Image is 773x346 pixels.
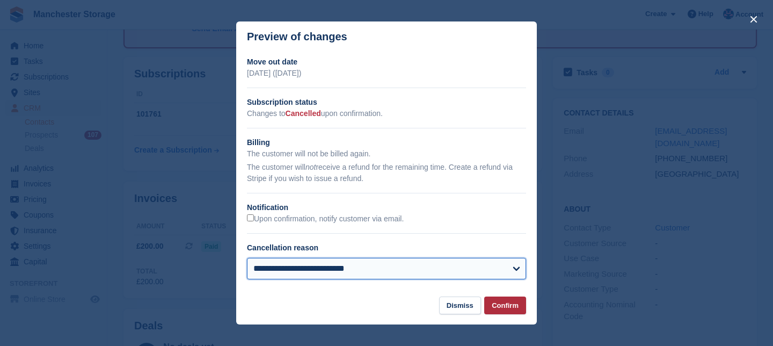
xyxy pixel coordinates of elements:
p: The customer will receive a refund for the remaining time. Create a refund via Stripe if you wish... [247,162,526,184]
em: not [305,163,316,171]
h2: Subscription status [247,97,526,108]
p: Preview of changes [247,31,347,43]
p: The customer will not be billed again. [247,148,526,160]
h2: Move out date [247,56,526,68]
p: Changes to upon confirmation. [247,108,526,119]
button: Dismiss [439,297,481,314]
h2: Billing [247,137,526,148]
p: [DATE] ([DATE]) [247,68,526,79]
input: Upon confirmation, notify customer via email. [247,214,254,221]
label: Upon confirmation, notify customer via email. [247,214,404,224]
label: Cancellation reason [247,243,318,252]
h2: Notification [247,202,526,213]
button: Confirm [484,297,526,314]
button: close [745,11,762,28]
span: Cancelled [286,109,321,118]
